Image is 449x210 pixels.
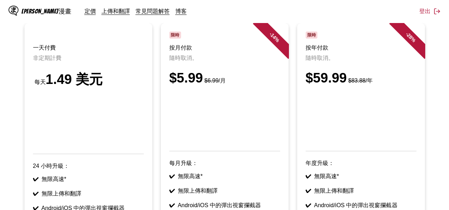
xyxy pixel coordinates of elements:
[84,7,96,15] a: 定價
[175,7,187,15] a: 博客
[348,78,366,84] font: $83.88
[42,176,66,182] font: 無限高速*
[178,202,261,208] font: Android/iOS 中的彈出視窗攔截器
[9,6,18,16] img: IsManga 標誌
[34,79,46,85] font: 每天
[306,173,311,179] font: ✔
[169,160,198,166] font: 每月升級：
[366,78,373,84] font: /年
[169,94,280,141] iframe: PayPal
[169,55,198,61] font: 隨時取消。
[419,7,431,15] font: 登出
[306,55,334,61] font: 隨時取消。
[46,72,103,87] font: 1.49 美元
[406,32,414,40] font: 28
[169,173,175,179] font: ✔
[33,55,61,61] font: 非定期計費
[33,191,39,197] font: ✔
[269,32,277,40] font: 14
[102,7,130,15] a: 上傳和翻譯
[268,31,273,36] font: -
[171,33,179,38] font: 限時
[33,97,144,144] iframe: PayPal
[306,94,416,141] iframe: PayPal
[306,160,334,166] font: 年度升級：
[307,33,316,38] font: 限時
[178,173,203,179] font: 無限高速*
[306,202,311,208] font: ✔
[33,176,39,182] font: ✔
[178,188,218,194] font: 無限上傳和翻譯
[419,7,440,15] button: 登出
[33,163,69,169] font: 24 小時升級：
[314,173,339,179] font: 無限高速*
[204,78,219,84] font: $6.99
[404,31,410,36] font: -
[306,70,347,85] font: $59.99
[169,202,175,208] font: ✔
[9,6,84,17] a: IsManga 標誌[PERSON_NAME]漫畫
[169,70,203,85] font: $5.99
[169,188,175,194] font: ✔
[433,8,440,15] img: 登出
[219,78,226,84] font: /月
[21,8,72,15] font: [PERSON_NAME]漫畫
[136,7,170,15] a: 常見問題解答
[273,36,280,43] font: %
[306,188,311,194] font: ✔
[33,45,56,51] font: 一天付費
[314,188,354,194] font: 無限上傳和翻譯
[306,45,328,51] font: 按年付款
[410,36,417,43] font: %
[169,45,192,51] font: 按月付款
[314,202,398,208] font: Android/iOS 中的彈出視窗攔截器
[42,191,81,197] font: 無限上傳和翻譯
